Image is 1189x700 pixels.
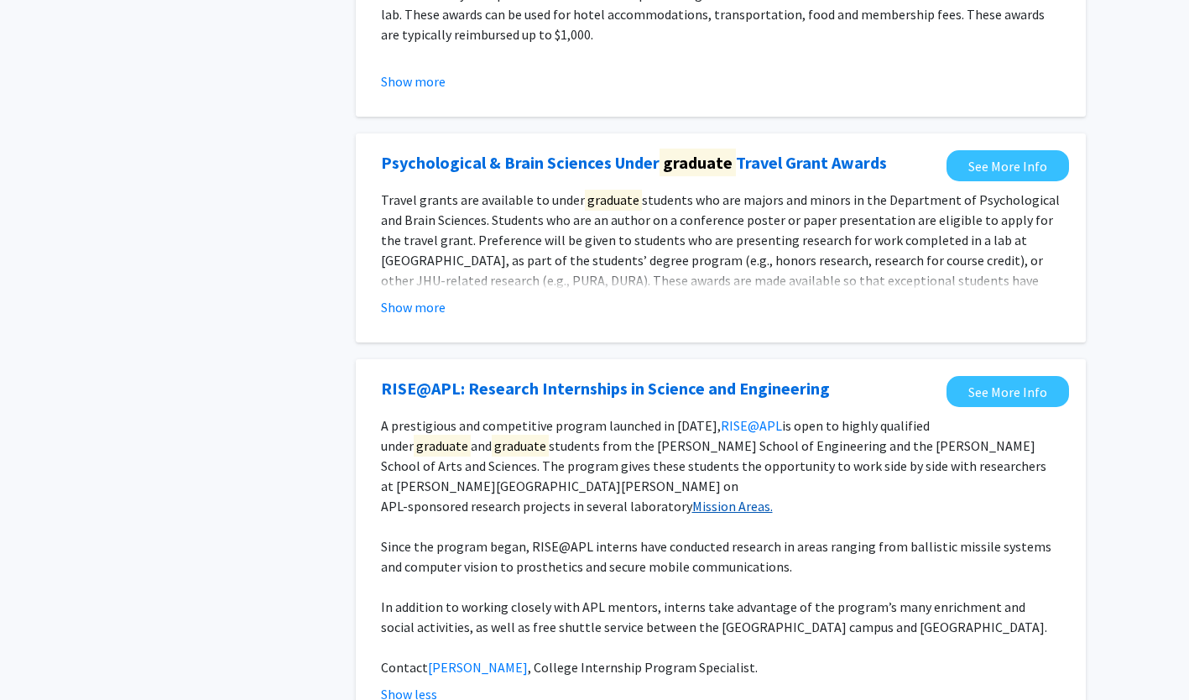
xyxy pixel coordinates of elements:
a: RISE@APL [721,417,782,434]
mark: graduate [414,435,471,457]
p: Contact , College Internship Program Specialist. [381,657,1061,677]
a: Opens in a new tab [947,150,1069,181]
a: [PERSON_NAME] [428,659,528,676]
p: APL-sponsored research projects in several laboratory [381,496,1061,516]
mark: graduate [585,189,642,211]
mark: graduate [492,435,549,457]
p: Since the program began, RISE@APL interns have conducted research in areas ranging from ballistic... [381,536,1061,577]
a: Opens in a new tab [947,376,1069,407]
mark: graduate [660,149,736,176]
p: A prestigious and competitive program launched in [DATE], is open to highly qualified under and s... [381,415,1061,496]
button: Show more [381,297,446,317]
iframe: Chat [13,624,71,687]
a: Mission Areas. [692,498,773,515]
button: Show more [381,71,446,91]
p: In addition to working closely with APL mentors, interns take advantage of the program’s many enr... [381,597,1061,637]
a: Opens in a new tab [381,150,887,175]
a: Opens in a new tab [381,376,830,401]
